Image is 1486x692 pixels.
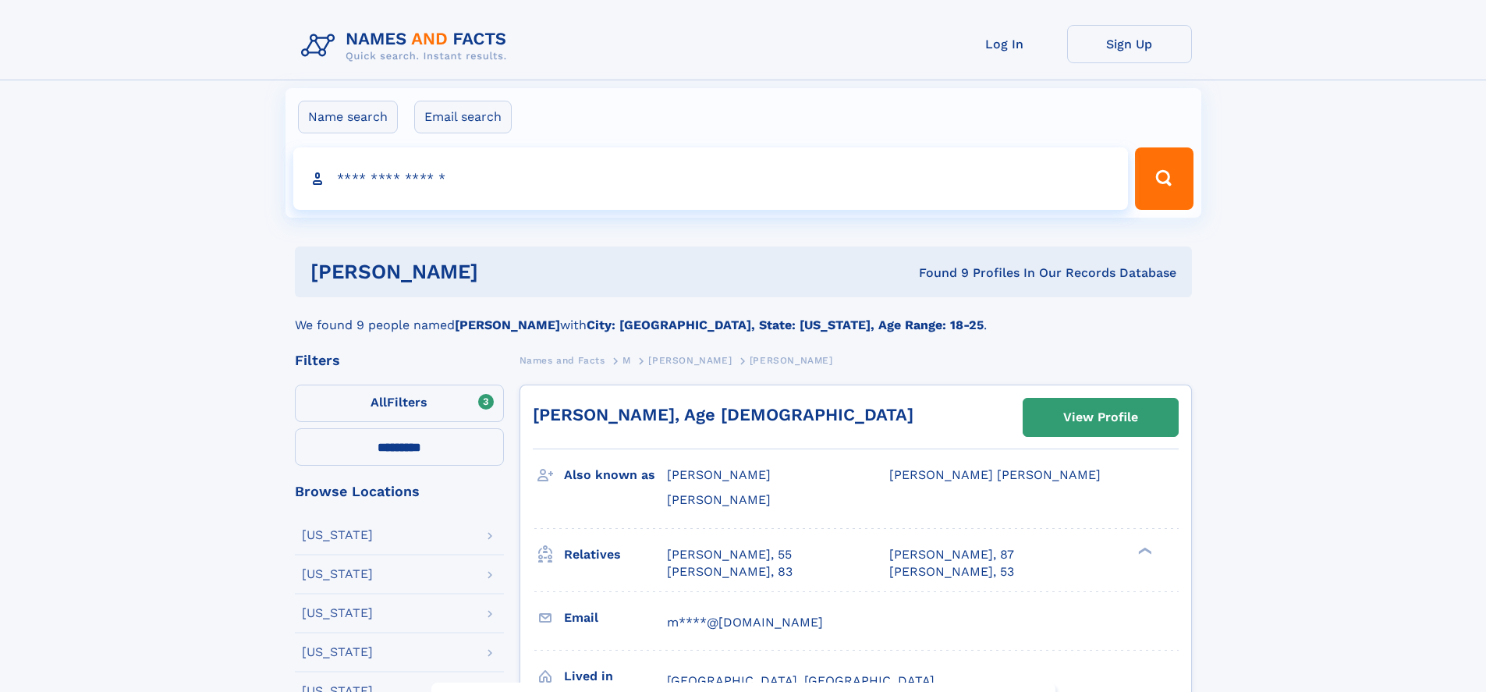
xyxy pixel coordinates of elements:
label: Filters [295,385,504,422]
a: [PERSON_NAME], 83 [667,563,793,580]
div: ❯ [1134,545,1153,555]
span: All [371,395,387,410]
div: [US_STATE] [302,646,373,658]
h3: Lived in [564,663,667,690]
div: We found 9 people named with . [295,297,1192,335]
a: [PERSON_NAME] [648,350,732,370]
div: [US_STATE] [302,607,373,619]
a: [PERSON_NAME], Age [DEMOGRAPHIC_DATA] [533,405,913,424]
a: [PERSON_NAME], 87 [889,546,1014,563]
a: Names and Facts [520,350,605,370]
label: Email search [414,101,512,133]
img: Logo Names and Facts [295,25,520,67]
button: Search Button [1135,147,1193,210]
div: Filters [295,353,504,367]
a: [PERSON_NAME], 53 [889,563,1014,580]
input: search input [293,147,1129,210]
a: M [622,350,631,370]
span: [PERSON_NAME] [648,355,732,366]
span: M [622,355,631,366]
span: [PERSON_NAME] [667,467,771,482]
span: [PERSON_NAME] [PERSON_NAME] [889,467,1101,482]
div: [US_STATE] [302,529,373,541]
div: [US_STATE] [302,568,373,580]
b: [PERSON_NAME] [455,318,560,332]
a: Log In [942,25,1067,63]
div: Found 9 Profiles In Our Records Database [698,264,1176,282]
span: [PERSON_NAME] [667,492,771,507]
h3: Email [564,605,667,631]
a: Sign Up [1067,25,1192,63]
a: View Profile [1023,399,1178,436]
h3: Relatives [564,541,667,568]
h1: [PERSON_NAME] [310,262,699,282]
span: [GEOGRAPHIC_DATA], [GEOGRAPHIC_DATA] [667,673,935,688]
label: Name search [298,101,398,133]
div: View Profile [1063,399,1138,435]
span: [PERSON_NAME] [750,355,833,366]
a: [PERSON_NAME], 55 [667,546,792,563]
div: Browse Locations [295,484,504,499]
b: City: [GEOGRAPHIC_DATA], State: [US_STATE], Age Range: 18-25 [587,318,984,332]
h3: Also known as [564,462,667,488]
